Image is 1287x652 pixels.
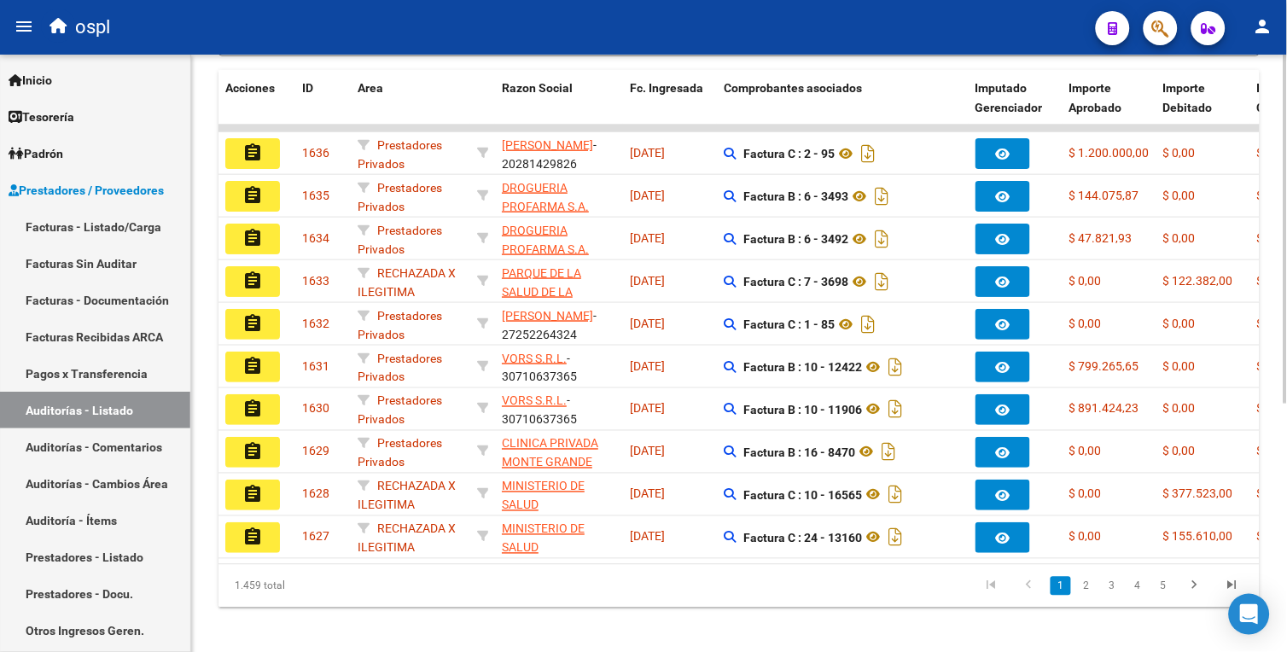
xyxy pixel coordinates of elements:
span: MINISTERIO DE SALUD [502,522,585,556]
span: [DATE] [630,445,665,458]
mat-icon: assignment [242,271,263,291]
li: page 5 [1150,572,1176,601]
span: $ 0,00 [1069,274,1102,288]
span: Comprobantes asociados [724,81,862,95]
span: MINISTERIO DE SALUD [502,480,585,513]
strong: Factura C : 24 - 13160 [743,531,862,544]
mat-icon: assignment [242,313,263,334]
span: Importe Aprobado [1069,81,1122,114]
span: Imputado Gerenciador [975,81,1043,114]
span: Prestadores Privados [358,309,442,342]
div: - 30546068656 [502,434,616,470]
span: VORS S.R.L. [502,394,567,408]
span: [DATE] [630,231,665,245]
mat-icon: menu [14,16,34,37]
span: Prestadores Privados [358,224,442,257]
li: page 1 [1048,572,1074,601]
span: [DATE] [630,359,665,373]
span: ID [302,81,313,95]
span: Prestadores Privados [358,394,442,428]
div: 1.459 total [218,565,424,608]
span: DROGUERIA PROFARMA S.A. [502,181,589,214]
span: $ 0,00 [1163,359,1196,373]
strong: Factura B : 10 - 11906 [743,403,862,416]
span: $ 0,00 [1069,445,1102,458]
span: [DATE] [630,189,665,202]
span: $ 0,00 [1163,189,1196,202]
span: Fc. Ingresada [630,81,703,95]
span: Prestadores Privados [358,352,442,385]
span: Prestadores Privados [358,181,442,214]
span: Razon Social [502,81,573,95]
strong: Factura C : 7 - 3698 [743,275,848,288]
span: RECHAZADA X ILEGITIMA [358,522,456,556]
span: [DATE] [630,530,665,544]
span: Inicio [9,71,52,90]
a: 2 [1076,577,1097,596]
span: DROGUERIA PROFARMA S.A. [502,224,589,257]
strong: Factura C : 1 - 85 [743,317,835,331]
i: Descargar documento [871,183,893,210]
mat-icon: person [1253,16,1273,37]
i: Descargar documento [871,225,893,253]
strong: Factura B : 6 - 3493 [743,189,848,203]
span: $ 0,00 [1163,231,1196,245]
i: Descargar documento [871,268,893,295]
datatable-header-cell: Importe Aprobado [1063,70,1156,145]
a: 3 [1102,577,1122,596]
strong: Factura B : 6 - 3492 [743,232,848,246]
datatable-header-cell: Acciones [218,70,295,145]
span: [PERSON_NAME] [502,138,593,152]
datatable-header-cell: ID [295,70,351,145]
span: 1627 [302,530,329,544]
i: Descargar documento [877,439,900,466]
li: page 2 [1074,572,1099,601]
span: 1631 [302,359,329,373]
div: - 30999257182 [502,477,616,513]
datatable-header-cell: Imputado Gerenciador [969,70,1063,145]
span: Tesorería [9,108,74,126]
mat-icon: assignment [242,484,263,504]
datatable-header-cell: Importe Debitado [1156,70,1250,145]
span: $ 144.075,87 [1069,189,1139,202]
span: $ 891.424,23 [1069,402,1139,416]
strong: Factura B : 16 - 8470 [743,445,855,459]
datatable-header-cell: Razon Social [495,70,623,145]
span: [DATE] [630,402,665,416]
i: Descargar documento [884,524,906,551]
mat-icon: assignment [242,399,263,419]
i: Descargar documento [884,353,906,381]
span: [DATE] [630,487,665,501]
span: Acciones [225,81,275,95]
span: RECHAZADA X ILEGITIMA [358,266,456,300]
span: $ 122.382,00 [1163,274,1233,288]
span: [PERSON_NAME] [502,309,593,323]
span: [DATE] [630,146,665,160]
span: CLINICA PRIVADA MONTE GRANDE SOCIEDAD ANONIMA [502,437,615,490]
span: $ 47.821,93 [1069,231,1133,245]
datatable-header-cell: Fc. Ingresada [623,70,717,145]
span: ospl [75,9,110,46]
div: Open Intercom Messenger [1229,594,1270,635]
div: - 30715888420 [502,221,616,257]
mat-icon: assignment [242,527,263,547]
span: $ 377.523,00 [1163,487,1233,501]
a: go to previous page [1013,577,1045,596]
div: - 30710637365 [502,392,616,428]
a: go to last page [1216,577,1249,596]
mat-icon: assignment [242,143,263,163]
span: 1630 [302,402,329,416]
span: $ 0,00 [1163,146,1196,160]
mat-icon: assignment [242,185,263,206]
div: - 30710637365 [502,349,616,385]
span: 1633 [302,274,329,288]
mat-icon: assignment [242,356,263,376]
strong: Factura B : 10 - 12422 [743,360,862,374]
span: Prestadores Privados [358,437,442,470]
span: 1634 [302,231,329,245]
span: PARQUE DE LA SALUD DE LA PROVINCIA DE [GEOGRAPHIC_DATA] [PERSON_NAME] XVII - NRO 70 [502,266,617,377]
i: Descargar documento [857,311,879,338]
i: Descargar documento [884,481,906,509]
i: Descargar documento [857,140,879,167]
strong: Factura C : 2 - 95 [743,147,835,160]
